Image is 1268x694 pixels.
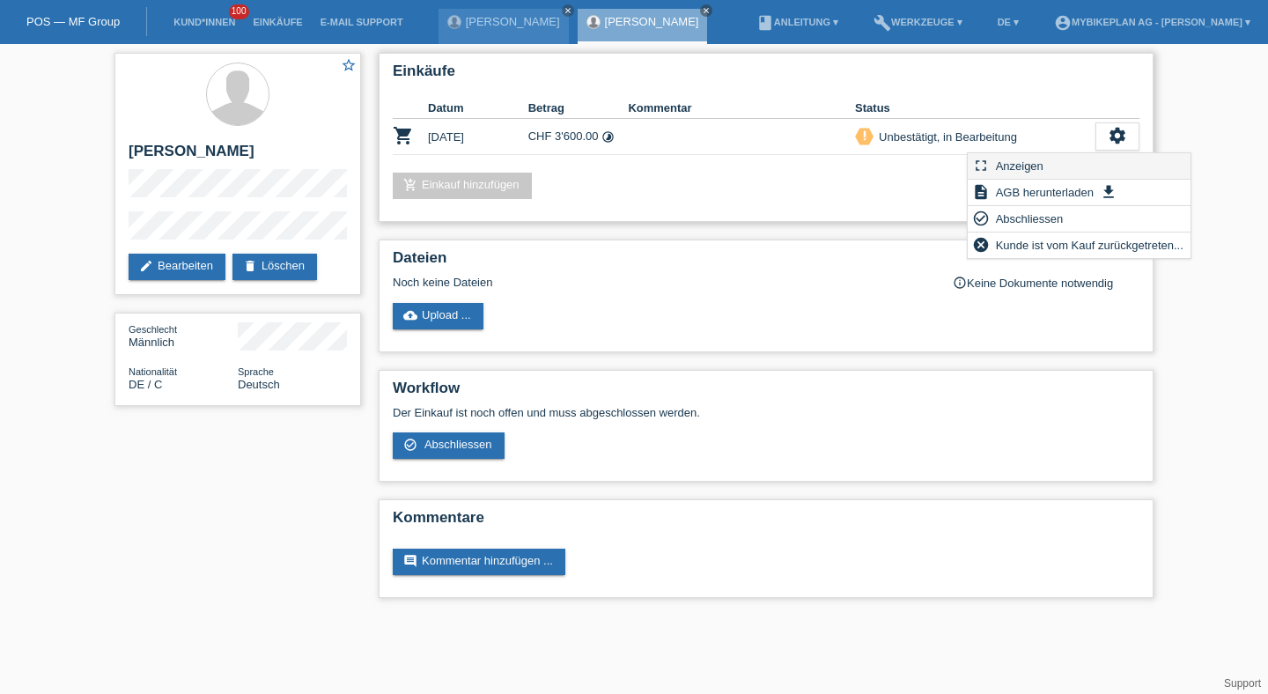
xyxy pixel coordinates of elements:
a: bookAnleitung ▾ [748,17,847,27]
span: Nationalität [129,366,177,377]
a: [PERSON_NAME] [605,15,699,28]
p: Der Einkauf ist noch offen und muss abgeschlossen werden. [393,406,1139,419]
div: Unbestätigt, in Bearbeitung [874,128,1017,146]
a: commentKommentar hinzufügen ... [393,549,565,575]
span: Anzeigen [993,155,1046,176]
a: Einkäufe [244,17,311,27]
a: editBearbeiten [129,254,225,280]
i: delete [243,259,257,273]
i: description [972,183,990,201]
i: comment [403,554,417,568]
a: add_shopping_cartEinkauf hinzufügen [393,173,532,199]
i: get_app [1100,183,1117,201]
a: deleteLöschen [232,254,317,280]
div: Noch keine Dateien [393,276,931,289]
i: priority_high [859,129,871,142]
span: Abschliessen [993,208,1066,229]
i: close [702,6,711,15]
a: [PERSON_NAME] [466,15,560,28]
span: Geschlecht [129,324,177,335]
i: fullscreen [972,157,990,174]
i: check_circle_outline [403,438,417,452]
h2: Kommentare [393,509,1139,535]
h2: Workflow [393,380,1139,406]
a: check_circle_outline Abschliessen [393,432,505,459]
h2: Dateien [393,249,1139,276]
span: AGB herunterladen [993,181,1096,203]
span: 100 [229,4,250,19]
th: Kommentar [628,98,855,119]
a: star_border [341,57,357,76]
span: Deutschland / C / 09.08.2009 [129,378,162,391]
th: Datum [428,98,528,119]
div: Männlich [129,322,238,349]
i: book [756,14,774,32]
i: settings [1108,126,1127,145]
i: cloud_upload [403,308,417,322]
i: build [874,14,891,32]
h2: [PERSON_NAME] [129,143,347,169]
i: check_circle_outline [972,210,990,227]
i: account_circle [1054,14,1072,32]
a: close [700,4,712,17]
a: POS — MF Group [26,15,120,28]
a: DE ▾ [989,17,1028,27]
td: CHF 3'600.00 [528,119,629,155]
div: Keine Dokumente notwendig [953,276,1139,290]
a: close [562,4,574,17]
th: Status [855,98,1095,119]
td: [DATE] [428,119,528,155]
a: Support [1224,677,1261,690]
i: add_shopping_cart [403,178,417,192]
i: star_border [341,57,357,73]
a: cloud_uploadUpload ... [393,303,483,329]
a: Kund*innen [165,17,244,27]
i: 36 Raten [601,130,615,144]
i: POSP00026724 [393,125,414,146]
a: account_circleMybikeplan AG - [PERSON_NAME] ▾ [1045,17,1259,27]
a: E-Mail Support [312,17,412,27]
span: Deutsch [238,378,280,391]
a: buildWerkzeuge ▾ [865,17,971,27]
span: Abschliessen [424,438,492,451]
i: edit [139,259,153,273]
span: Sprache [238,366,274,377]
i: close [564,6,572,15]
th: Betrag [528,98,629,119]
h2: Einkäufe [393,63,1139,89]
i: info_outline [953,276,967,290]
